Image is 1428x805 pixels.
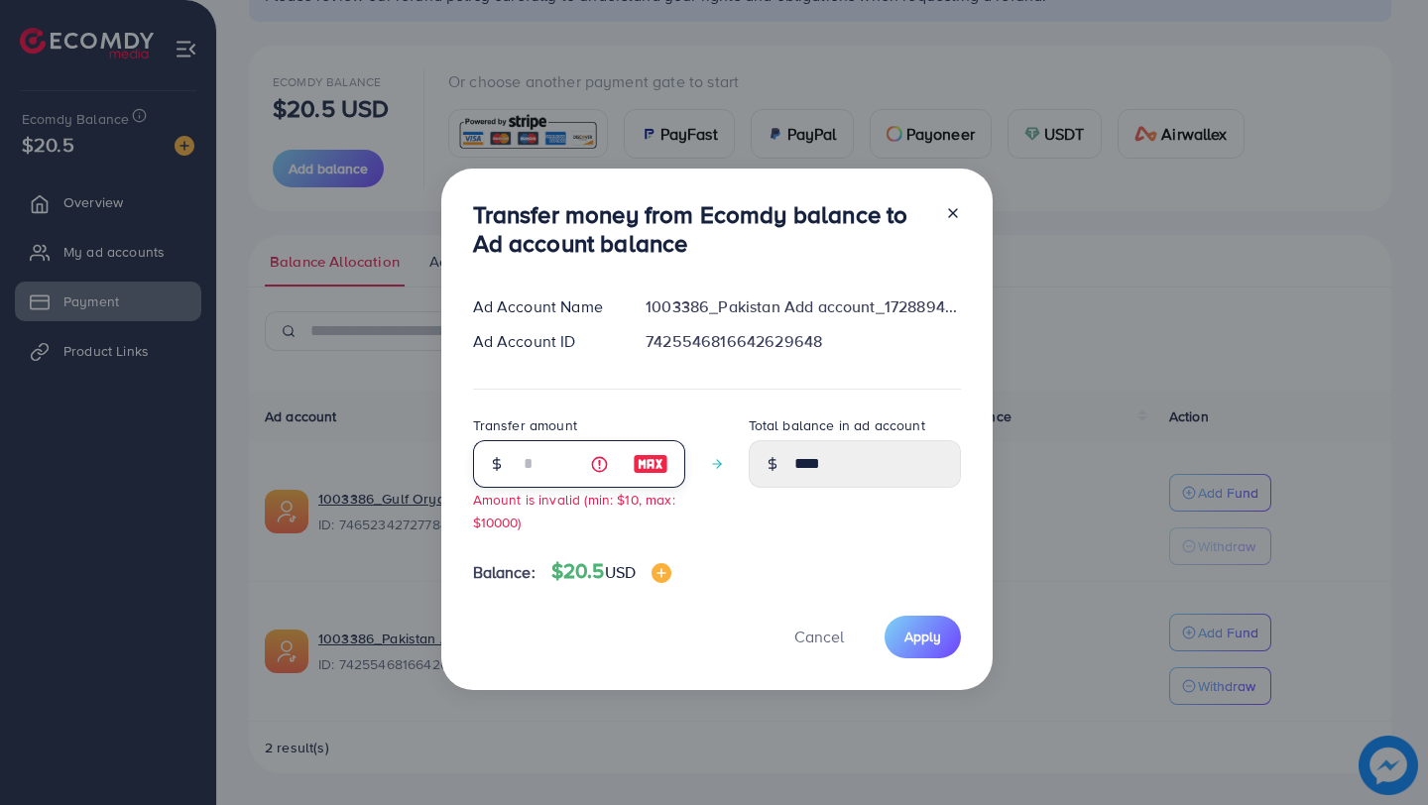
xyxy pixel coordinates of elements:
[605,561,636,583] span: USD
[457,295,631,318] div: Ad Account Name
[885,616,961,658] button: Apply
[633,452,668,476] img: image
[473,561,535,584] span: Balance:
[473,415,577,435] label: Transfer amount
[904,627,941,646] span: Apply
[749,415,925,435] label: Total balance in ad account
[630,330,976,353] div: 7425546816642629648
[794,626,844,647] span: Cancel
[770,616,869,658] button: Cancel
[652,563,671,583] img: image
[457,330,631,353] div: Ad Account ID
[473,200,929,258] h3: Transfer money from Ecomdy balance to Ad account balance
[473,490,675,531] small: Amount is invalid (min: $10, max: $10000)
[551,559,671,584] h4: $20.5
[630,295,976,318] div: 1003386_Pakistan Add account_1728894866261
